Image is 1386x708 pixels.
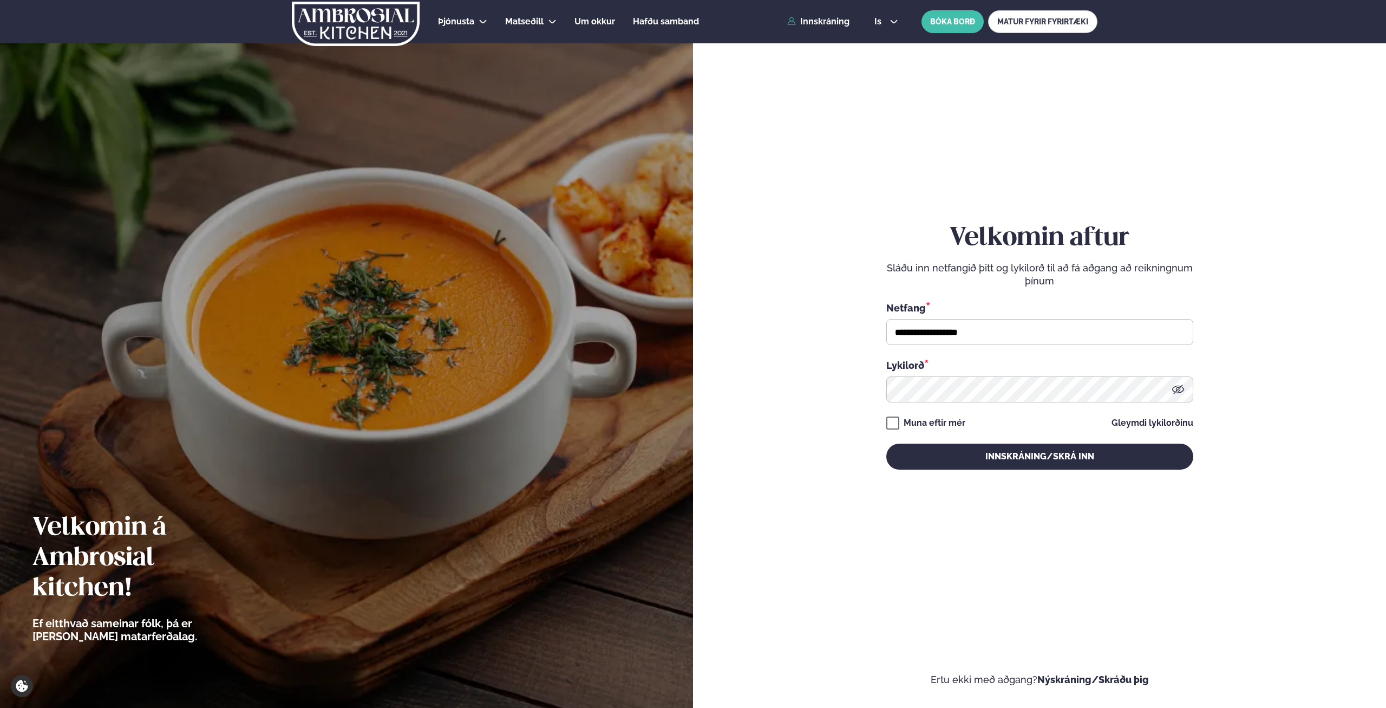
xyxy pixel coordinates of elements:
[574,16,615,27] span: Um okkur
[787,17,849,27] a: Innskráning
[291,2,421,46] img: logo
[633,15,699,28] a: Hafðu samband
[725,673,1354,686] p: Ertu ekki með aðgang?
[886,223,1193,254] h2: Velkomin aftur
[505,15,544,28] a: Matseðill
[438,16,474,27] span: Þjónusta
[988,10,1097,33] a: MATUR FYRIR FYRIRTÆKI
[886,444,1193,470] button: Innskráning/Skrá inn
[32,617,257,643] p: Ef eitthvað sameinar fólk, þá er [PERSON_NAME] matarferðalag.
[886,358,1193,372] div: Lykilorð
[886,301,1193,315] div: Netfang
[1112,419,1193,427] a: Gleymdi lykilorðinu
[32,513,257,604] h2: Velkomin á Ambrosial kitchen!
[866,17,906,26] button: is
[505,16,544,27] span: Matseðill
[633,16,699,27] span: Hafðu samband
[921,10,984,33] button: BÓKA BORÐ
[438,15,474,28] a: Þjónusta
[886,262,1193,288] p: Sláðu inn netfangið þitt og lykilorð til að fá aðgang að reikningnum þínum
[574,15,615,28] a: Um okkur
[11,675,33,697] a: Cookie settings
[1037,674,1149,685] a: Nýskráning/Skráðu þig
[874,17,885,26] span: is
